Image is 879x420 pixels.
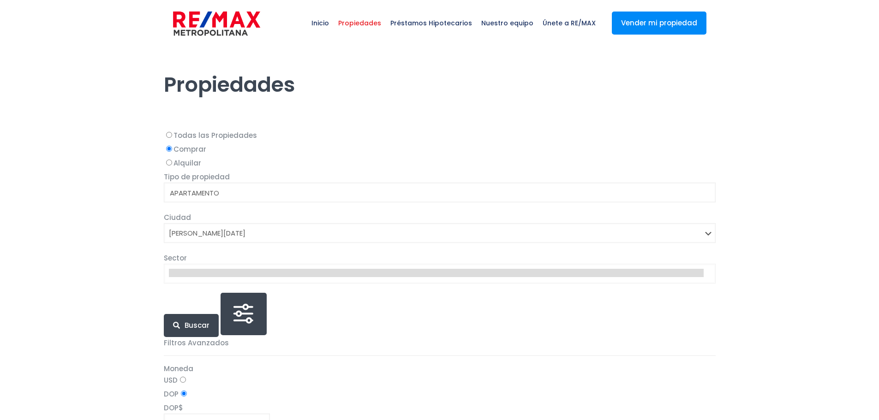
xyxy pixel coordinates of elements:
[164,388,716,400] label: DOP
[307,9,334,37] span: Inicio
[164,337,716,349] p: Filtros Avanzados
[180,377,186,383] input: USD
[164,314,219,337] button: Buscar
[181,390,187,396] input: DOP
[334,9,386,37] span: Propiedades
[169,199,704,210] option: CASA
[164,143,716,155] label: Comprar
[164,253,187,263] span: Sector
[612,12,706,35] a: Vender mi propiedad
[538,9,600,37] span: Únete a RE/MAX
[164,403,179,413] span: DOP
[386,9,477,37] span: Préstamos Hipotecarios
[166,146,172,152] input: Comprar
[173,10,260,37] img: remax-metropolitana-logo
[164,47,716,97] h1: Propiedades
[477,9,538,37] span: Nuestro equipo
[164,364,193,373] span: Moneda
[169,188,704,199] option: APARTAMENTO
[164,213,191,222] span: Ciudad
[166,160,172,166] input: Alquilar
[164,157,716,169] label: Alquilar
[164,130,716,141] label: Todas las Propiedades
[164,374,716,386] label: USD
[164,172,230,182] span: Tipo de propiedad
[166,132,172,138] input: Todas las Propiedades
